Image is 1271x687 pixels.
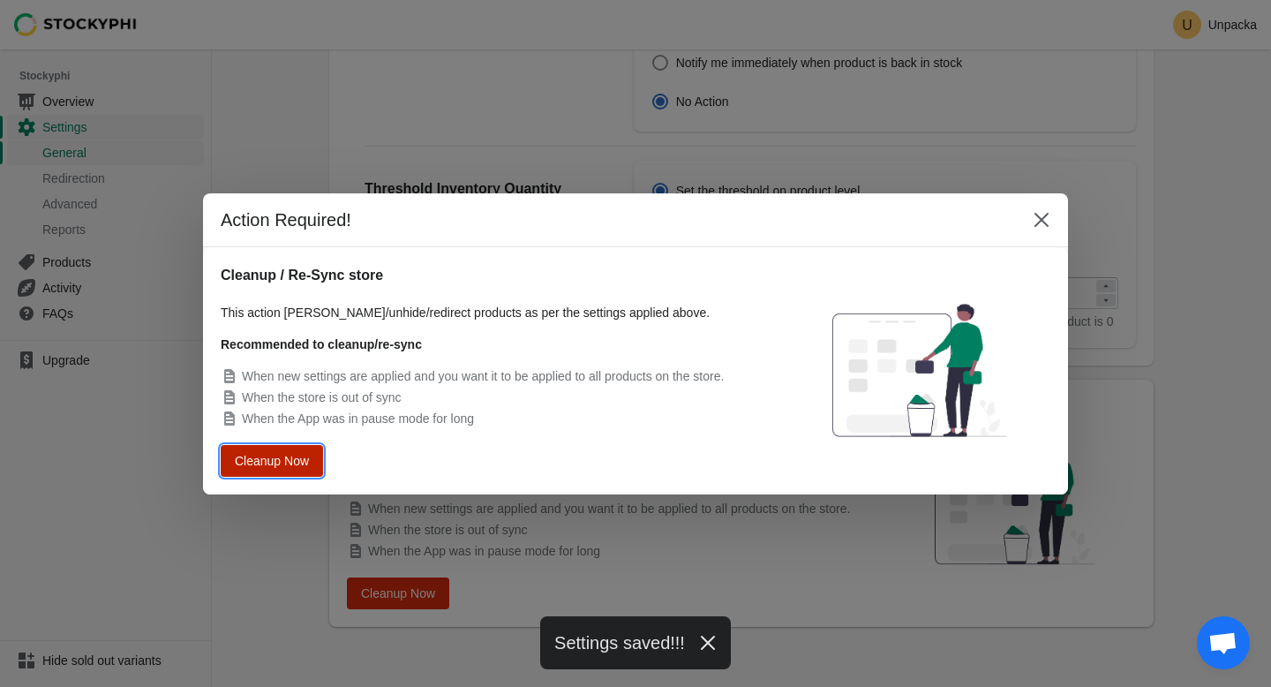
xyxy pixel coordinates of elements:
[221,208,1008,232] h2: Action Required!
[1197,616,1250,669] div: Open chat
[540,616,731,669] div: Settings saved!!!
[242,390,402,404] span: When the store is out of sync
[242,411,474,426] span: When the App was in pause mode for long
[221,304,771,321] p: This action [PERSON_NAME]/unhide/redirect products as per the settings applied above.
[221,265,771,286] h2: Cleanup / Re-Sync store
[226,446,319,474] button: Cleanup Now
[238,454,305,466] span: Cleanup Now
[242,369,724,383] span: When new settings are applied and you want it to be applied to all products on the store.
[1026,204,1057,236] button: Close
[221,337,422,351] strong: Recommended to cleanup/re-sync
